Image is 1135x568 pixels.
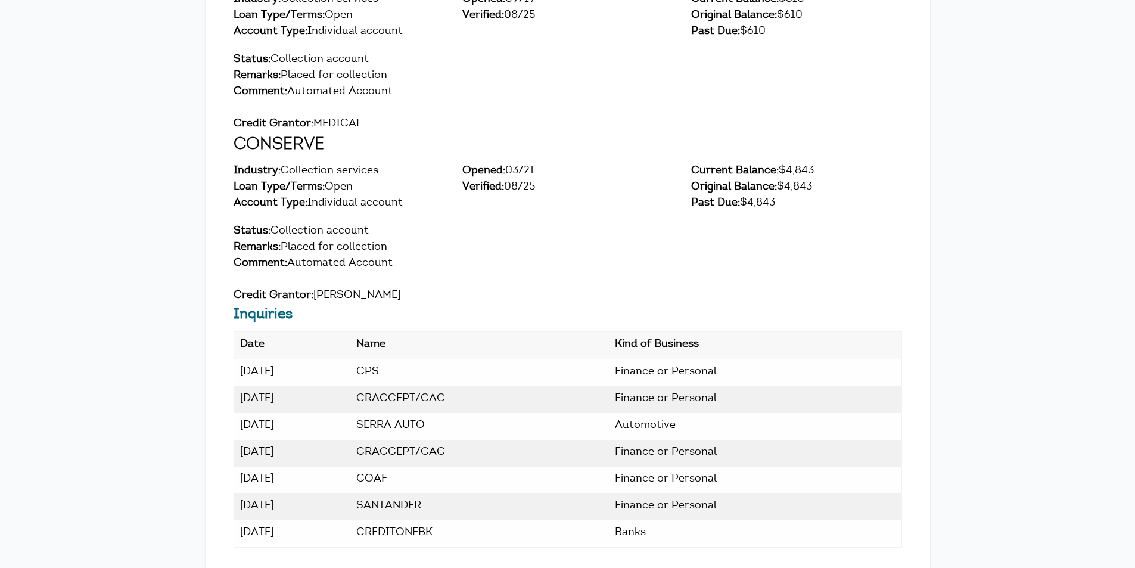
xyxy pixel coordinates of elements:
[234,493,350,520] td: Date
[462,163,673,179] div: 03/21
[609,520,901,548] td: Kind of Business
[234,86,287,97] span: Comment:
[462,166,505,176] span: Opened:
[691,195,902,212] div: $4,843
[609,467,901,493] td: Kind of Business
[234,331,350,359] th: Date
[609,493,901,520] td: Kind of Business
[691,10,777,21] span: Original Balance:
[234,288,902,304] div: [PERSON_NAME]
[234,54,270,65] span: Status:
[234,240,902,256] div: Placed for collection
[234,467,350,493] td: Date
[234,52,902,68] div: Collection account
[691,182,777,193] span: Original Balance:
[234,166,281,176] span: Industry:
[234,84,902,116] div: Automated Account
[234,413,350,440] td: Date
[234,70,281,81] span: Remarks:
[609,331,901,359] th: Kind of Business
[234,290,313,301] span: Credit Grantor:
[691,179,902,195] div: $4,843
[234,359,350,386] td: Date
[691,198,740,209] span: Past Due:
[350,359,609,386] td: Name
[462,8,673,24] div: 08/25
[234,119,313,129] span: Credit Grantor:
[234,10,325,21] span: Loan Type/Terms:
[609,386,901,413] td: Kind of Business
[234,8,444,24] div: Open
[609,359,901,386] td: Kind of Business
[350,467,609,493] td: Name
[234,224,902,240] div: Collection account
[234,179,444,195] div: Open
[234,520,350,548] td: Date
[234,226,270,237] span: Status:
[234,116,902,132] div: MEDICAL
[234,304,902,325] h3: Inquiries
[234,256,902,288] div: Automated Account
[234,440,350,467] td: Date
[691,24,902,40] div: $610
[462,179,673,195] div: 08/25
[609,413,901,440] td: Kind of Business
[462,10,504,21] span: Verified:
[350,413,609,440] td: Name
[234,386,350,413] td: Date
[234,26,307,37] span: Account Type:
[691,163,902,179] div: $4,843
[691,8,902,24] div: $610
[234,195,444,212] div: Individual account
[350,386,609,413] td: Name
[350,440,609,467] td: Name
[234,258,287,269] span: Comment:
[350,331,609,359] th: Name
[234,182,325,193] span: Loan Type/Terms:
[234,163,444,179] div: Collection services
[691,166,779,176] span: Current Balance:
[609,440,901,467] td: Kind of Business
[234,68,902,84] div: Placed for collection
[234,24,444,40] div: Individual account
[350,520,609,548] td: Name
[462,182,504,193] span: Verified:
[234,242,281,253] span: Remarks:
[691,26,740,37] span: Past Due:
[234,132,902,157] h2: CONSERVE
[234,198,307,209] span: Account Type:
[350,493,609,520] td: Name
